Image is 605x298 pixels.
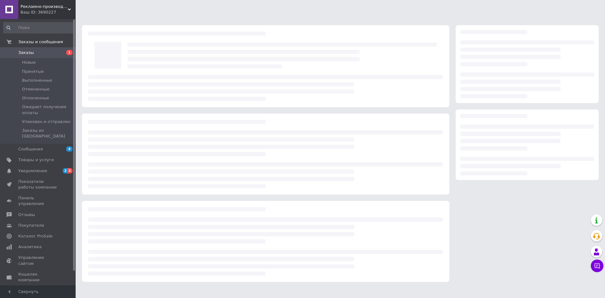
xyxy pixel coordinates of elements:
[18,244,42,250] span: Аналитика
[20,4,68,9] span: Рекламно-производственная группа "ПРІНТМАКС"
[66,146,72,152] span: 4
[63,168,68,173] span: 2
[66,50,72,55] span: 1
[18,255,58,266] span: Управление сайтом
[591,260,603,272] button: Чат с покупателем
[3,22,74,33] input: Поиск
[18,272,58,283] span: Кошелек компании
[18,39,63,45] span: Заказы и сообщения
[18,233,52,239] span: Каталог ProSale
[22,95,49,101] span: Оплаченные
[18,212,35,218] span: Отзывы
[22,69,44,74] span: Принятые
[22,78,52,83] span: Выполненные
[22,119,71,125] span: Упакован и отправлен
[22,60,36,65] span: Новые
[18,168,47,174] span: Уведомления
[18,179,58,190] span: Показатели работы компании
[18,50,34,56] span: Заказы
[20,9,76,15] div: Ваш ID: 3690227
[22,128,74,139] span: Заказы из [GEOGRAPHIC_DATA]
[18,195,58,207] span: Панель управления
[18,223,44,228] span: Покупатели
[22,104,74,115] span: Ожидает получения оплаты
[67,168,72,173] span: 5
[18,157,54,163] span: Товары и услуги
[18,146,43,152] span: Сообщения
[22,86,49,92] span: Отмененные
